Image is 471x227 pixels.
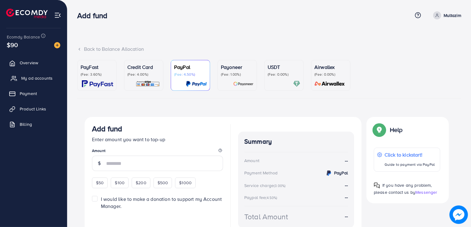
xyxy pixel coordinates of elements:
span: Product Links [20,106,46,112]
img: card [82,80,113,87]
img: card [233,80,253,87]
img: menu [54,12,61,19]
p: (Fee: 0.00%) [314,72,347,77]
span: Overview [20,60,38,66]
div: Amount [244,157,259,164]
strong: -- [345,194,348,201]
strong: PayPal [334,170,348,176]
span: $100 [115,180,125,186]
p: Airwallex [314,63,347,71]
a: My ad accounts [5,72,62,84]
h4: Summary [244,138,348,145]
p: PayFast [81,63,113,71]
span: $500 [158,180,168,186]
p: Credit Card [127,63,160,71]
a: Product Links [5,103,62,115]
small: (3.00%) [274,183,285,188]
p: (Fee: 0.00%) [268,72,300,77]
div: Service charge [244,182,287,189]
strong: -- [345,213,348,220]
span: Billing [20,121,32,127]
img: logo [6,9,48,18]
span: Ecomdy Balance [7,34,40,40]
p: Guide to payment via PayPal [385,161,435,168]
p: Enter amount you want to top-up [92,136,223,143]
div: Back to Balance Allocation [77,46,461,53]
div: Paypal fee [244,194,279,201]
p: Click to kickstart! [385,151,435,158]
span: My ad accounts [21,75,53,81]
img: card [186,80,207,87]
legend: Amount [92,148,223,156]
span: If you have any problem, please contact us by [374,182,432,195]
span: $1000 [179,180,192,186]
h3: Add fund [92,124,122,133]
p: PayPal [174,63,207,71]
p: USDT [268,63,300,71]
span: Messenger [415,189,437,195]
div: Total Amount [244,211,288,222]
a: Overview [5,57,62,69]
img: credit [325,169,333,177]
img: card [293,80,300,87]
span: $50 [96,180,104,186]
img: Popup guide [374,182,380,189]
a: Multazim [431,11,461,19]
h3: Add fund [77,11,112,20]
span: $200 [136,180,146,186]
a: Billing [5,118,62,130]
img: Popup guide [374,124,385,135]
p: Payoneer [221,63,253,71]
p: (Fee: 4.50%) [174,72,207,77]
img: card [313,80,347,87]
strong: -- [345,182,348,189]
span: $90 [7,40,18,49]
a: Payment [5,87,62,100]
small: (4.50%) [266,195,277,200]
div: Payment Method [244,170,277,176]
p: (Fee: 1.00%) [221,72,253,77]
span: Payment [20,90,37,97]
img: card [136,80,160,87]
p: (Fee: 3.60%) [81,72,113,77]
p: (Fee: 4.00%) [127,72,160,77]
span: I would like to make a donation to support my Account Manager. [101,196,222,209]
strong: -- [345,157,348,164]
img: image [450,206,467,223]
p: Help [390,126,403,133]
img: image [54,42,60,48]
p: Multazim [444,12,461,19]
